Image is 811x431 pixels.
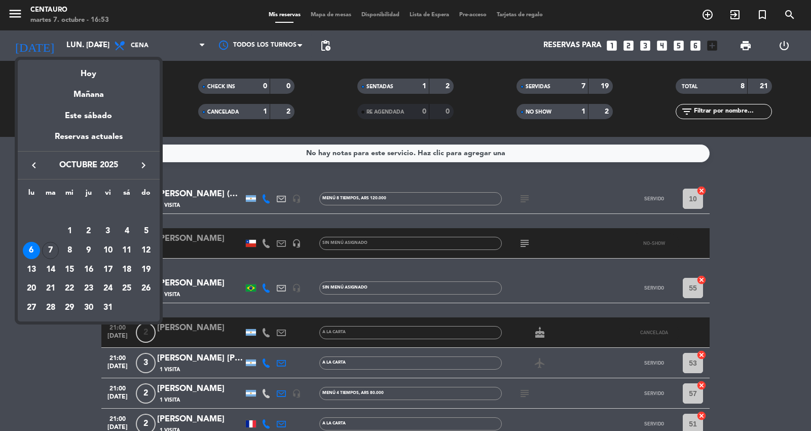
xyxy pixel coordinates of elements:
button: keyboard_arrow_right [134,159,153,172]
div: 6 [23,242,40,259]
td: 9 de octubre de 2025 [79,241,98,260]
div: 1 [61,223,78,240]
div: 11 [118,242,135,259]
div: 18 [118,261,135,278]
div: 21 [42,280,59,297]
div: Reservas actuales [18,130,160,151]
div: 4 [118,223,135,240]
div: Mañana [18,81,160,101]
div: 3 [99,223,117,240]
th: viernes [98,187,118,203]
div: 23 [80,280,97,297]
th: jueves [79,187,98,203]
i: keyboard_arrow_left [28,159,40,171]
div: 26 [137,280,155,297]
td: 12 de octubre de 2025 [136,241,156,260]
td: 10 de octubre de 2025 [98,241,118,260]
div: 29 [61,299,78,316]
div: 12 [137,242,155,259]
td: 15 de octubre de 2025 [60,260,79,279]
td: 5 de octubre de 2025 [136,222,156,241]
td: 19 de octubre de 2025 [136,260,156,279]
div: 14 [42,261,59,278]
td: 2 de octubre de 2025 [79,222,98,241]
td: OCT. [22,203,156,222]
td: 8 de octubre de 2025 [60,241,79,260]
th: martes [41,187,60,203]
div: 27 [23,299,40,316]
td: 1 de octubre de 2025 [60,222,79,241]
div: Este sábado [18,102,160,130]
td: 21 de octubre de 2025 [41,279,60,298]
td: 30 de octubre de 2025 [79,298,98,317]
td: 17 de octubre de 2025 [98,260,118,279]
td: 27 de octubre de 2025 [22,298,41,317]
div: 20 [23,280,40,297]
div: 16 [80,261,97,278]
td: 26 de octubre de 2025 [136,279,156,298]
div: Hoy [18,60,160,81]
td: 29 de octubre de 2025 [60,298,79,317]
td: 4 de octubre de 2025 [118,222,137,241]
div: 30 [80,299,97,316]
div: 10 [99,242,117,259]
div: 28 [42,299,59,316]
th: sábado [118,187,137,203]
td: 18 de octubre de 2025 [118,260,137,279]
button: keyboard_arrow_left [25,159,43,172]
td: 11 de octubre de 2025 [118,241,137,260]
td: 28 de octubre de 2025 [41,298,60,317]
div: 25 [118,280,135,297]
td: 6 de octubre de 2025 [22,241,41,260]
td: 24 de octubre de 2025 [98,279,118,298]
div: 9 [80,242,97,259]
td: 7 de octubre de 2025 [41,241,60,260]
div: 19 [137,261,155,278]
div: 31 [99,299,117,316]
th: domingo [136,187,156,203]
td: 25 de octubre de 2025 [118,279,137,298]
div: 2 [80,223,97,240]
td: 31 de octubre de 2025 [98,298,118,317]
i: keyboard_arrow_right [137,159,150,171]
td: 13 de octubre de 2025 [22,260,41,279]
div: 5 [137,223,155,240]
div: 17 [99,261,117,278]
td: 22 de octubre de 2025 [60,279,79,298]
div: 24 [99,280,117,297]
span: octubre 2025 [43,159,134,172]
div: 8 [61,242,78,259]
div: 7 [42,242,59,259]
td: 3 de octubre de 2025 [98,222,118,241]
th: lunes [22,187,41,203]
td: 23 de octubre de 2025 [79,279,98,298]
div: 13 [23,261,40,278]
td: 20 de octubre de 2025 [22,279,41,298]
td: 16 de octubre de 2025 [79,260,98,279]
div: 22 [61,280,78,297]
td: 14 de octubre de 2025 [41,260,60,279]
th: miércoles [60,187,79,203]
div: 15 [61,261,78,278]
